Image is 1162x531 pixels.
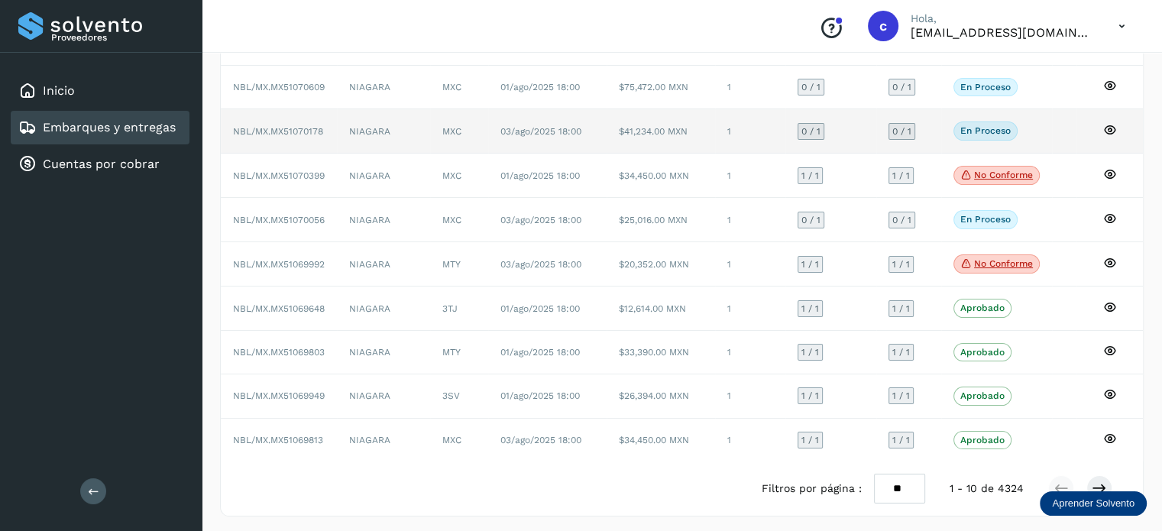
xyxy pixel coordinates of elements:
td: 3SV [430,374,488,418]
a: Cuentas por cobrar [43,157,160,171]
td: NIAGARA [337,242,430,287]
span: 1 / 1 [892,171,910,180]
p: No conforme [974,170,1033,180]
span: NBL/MX.MX51069648 [233,303,325,314]
span: 0 / 1 [892,127,911,136]
td: MXC [430,154,488,199]
span: 01/ago/2025 18:00 [500,303,580,314]
td: 1 [715,374,785,418]
p: Aprobado [960,390,1005,401]
span: 03/ago/2025 18:00 [500,259,581,270]
span: NBL/MX.MX51069949 [233,390,325,401]
span: 1 / 1 [801,391,819,400]
span: NBL/MX.MX51070178 [233,126,323,137]
p: No conforme [974,258,1033,269]
td: MXC [430,66,488,109]
td: $33,390.00 MXN [607,331,715,374]
td: $41,234.00 MXN [607,109,715,153]
td: NIAGARA [337,287,430,330]
span: 1 / 1 [801,304,819,313]
span: 1 / 1 [801,348,819,357]
p: En proceso [960,125,1011,136]
p: Aprender Solvento [1052,497,1134,510]
span: 1 / 1 [892,435,910,445]
td: MXC [430,419,488,461]
div: Embarques y entregas [11,111,189,144]
span: 1 - 10 de 4324 [950,481,1024,497]
span: Filtros por página : [762,481,862,497]
span: 0 / 1 [801,215,821,225]
td: NIAGARA [337,66,430,109]
span: 03/ago/2025 18:00 [500,126,581,137]
span: 01/ago/2025 18:00 [500,82,580,92]
td: MTY [430,331,488,374]
span: 1 / 1 [892,260,910,269]
td: 1 [715,242,785,287]
td: 1 [715,198,785,241]
span: 1 / 1 [892,304,910,313]
td: $20,352.00 MXN [607,242,715,287]
span: 0 / 1 [892,215,911,225]
td: 3TJ [430,287,488,330]
p: En proceso [960,82,1011,92]
td: 1 [715,109,785,153]
span: NBL/MX.MX51069992 [233,259,325,270]
td: 1 [715,66,785,109]
span: NBL/MX.MX51070056 [233,215,325,225]
td: $25,016.00 MXN [607,198,715,241]
td: NIAGARA [337,374,430,418]
span: 1 / 1 [801,171,819,180]
td: NIAGARA [337,109,430,153]
span: NBL/MX.MX51070609 [233,82,325,92]
span: 01/ago/2025 18:00 [500,170,580,181]
td: $34,450.00 MXN [607,154,715,199]
span: NBL/MX.MX51069813 [233,435,323,445]
p: En proceso [960,214,1011,225]
span: 01/ago/2025 18:00 [500,347,580,358]
td: NIAGARA [337,419,430,461]
td: 1 [715,287,785,330]
span: 01/ago/2025 18:00 [500,390,580,401]
span: NBL/MX.MX51069803 [233,347,325,358]
span: NBL/MX.MX51070399 [233,170,325,181]
span: 1 / 1 [892,348,910,357]
span: 03/ago/2025 18:00 [500,215,581,225]
span: 0 / 1 [801,127,821,136]
p: cuentasespeciales8_met@castores.com.mx [911,25,1094,40]
td: $26,394.00 MXN [607,374,715,418]
div: Aprender Solvento [1040,491,1147,516]
td: 1 [715,419,785,461]
p: Aprobado [960,347,1005,358]
span: 0 / 1 [892,83,911,92]
div: Inicio [11,74,189,108]
td: MTY [430,242,488,287]
p: Aprobado [960,303,1005,313]
p: Aprobado [960,435,1005,445]
span: 1 / 1 [801,435,819,445]
span: 0 / 1 [801,83,821,92]
td: MXC [430,198,488,241]
span: 1 / 1 [892,391,910,400]
td: 1 [715,154,785,199]
p: Proveedores [51,32,183,43]
td: NIAGARA [337,198,430,241]
span: 03/ago/2025 18:00 [500,435,581,445]
a: Inicio [43,83,75,98]
td: NIAGARA [337,154,430,199]
a: Embarques y entregas [43,120,176,134]
td: MXC [430,109,488,153]
p: Hola, [911,12,1094,25]
td: NIAGARA [337,331,430,374]
span: 1 / 1 [801,260,819,269]
td: 1 [715,331,785,374]
td: $75,472.00 MXN [607,66,715,109]
td: $34,450.00 MXN [607,419,715,461]
td: $12,614.00 MXN [607,287,715,330]
div: Cuentas por cobrar [11,147,189,181]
